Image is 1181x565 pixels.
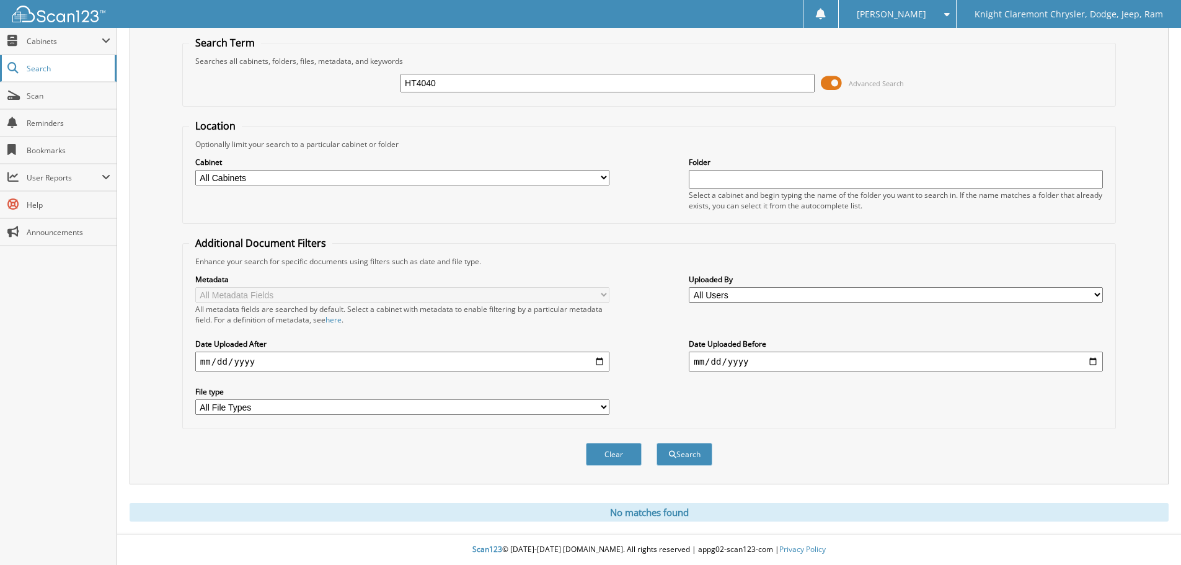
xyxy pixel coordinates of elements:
span: Cabinets [27,36,102,47]
span: User Reports [27,172,102,183]
span: Scan123 [472,544,502,554]
button: Search [657,443,712,466]
label: Uploaded By [689,274,1103,285]
span: Reminders [27,118,110,128]
span: Scan [27,91,110,101]
div: Select a cabinet and begin typing the name of the folder you want to search in. If the name match... [689,190,1103,211]
span: Bookmarks [27,145,110,156]
div: No matches found [130,503,1169,522]
legend: Location [189,119,242,133]
label: Date Uploaded After [195,339,609,349]
span: Search [27,63,108,74]
label: File type [195,386,609,397]
div: © [DATE]-[DATE] [DOMAIN_NAME]. All rights reserved | appg02-scan123-com | [117,535,1181,565]
legend: Search Term [189,36,261,50]
input: start [195,352,609,371]
input: end [689,352,1103,371]
legend: Additional Document Filters [189,236,332,250]
a: Privacy Policy [779,544,826,554]
img: scan123-logo-white.svg [12,6,105,22]
label: Folder [689,157,1103,167]
span: Announcements [27,227,110,238]
span: Help [27,200,110,210]
span: [PERSON_NAME] [857,11,926,18]
div: Optionally limit your search to a particular cabinet or folder [189,139,1109,149]
label: Date Uploaded Before [689,339,1103,349]
button: Clear [586,443,642,466]
label: Metadata [195,274,609,285]
div: Enhance your search for specific documents using filters such as date and file type. [189,256,1109,267]
iframe: Chat Widget [1119,505,1181,565]
div: All metadata fields are searched by default. Select a cabinet with metadata to enable filtering b... [195,304,609,325]
span: Knight Claremont Chrysler, Dodge, Jeep, Ram [975,11,1163,18]
div: Searches all cabinets, folders, files, metadata, and keywords [189,56,1109,66]
span: Advanced Search [849,79,904,88]
a: here [325,314,342,325]
label: Cabinet [195,157,609,167]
